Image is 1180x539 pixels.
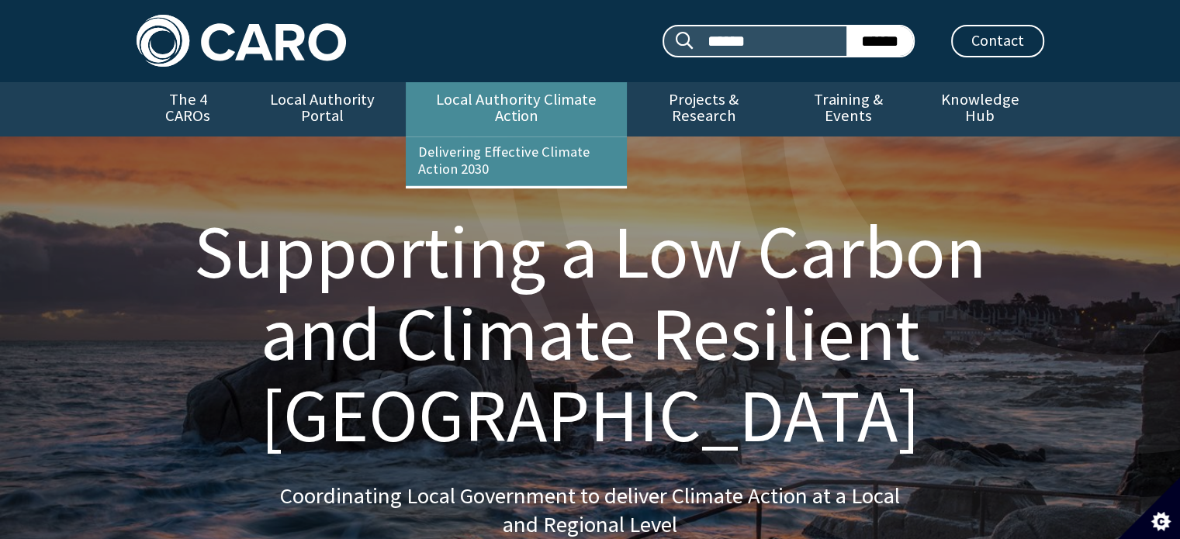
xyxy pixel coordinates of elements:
[137,15,346,67] img: Caro logo
[406,82,627,136] a: Local Authority Climate Action
[1118,477,1180,539] button: Set cookie preferences
[137,82,240,136] a: The 4 CAROs
[951,25,1044,57] a: Contact
[240,82,406,136] a: Local Authority Portal
[406,137,627,185] a: Delivering Effective Climate Action 2030
[916,82,1043,136] a: Knowledge Hub
[627,82,780,136] a: Projects & Research
[780,82,916,136] a: Training & Events
[155,211,1026,457] h1: Supporting a Low Carbon and Climate Resilient [GEOGRAPHIC_DATA]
